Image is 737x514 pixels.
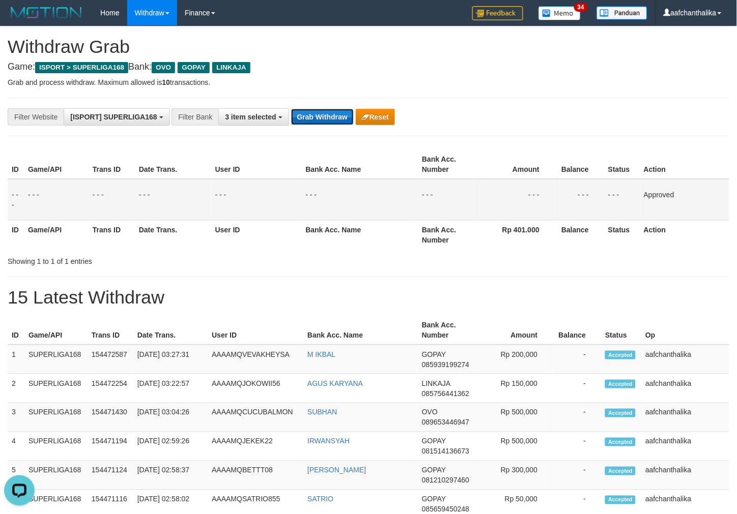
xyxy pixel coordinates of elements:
th: Bank Acc. Name [302,220,418,249]
span: Copy 085659450248 to clipboard [422,505,469,513]
th: ID [8,150,24,179]
th: User ID [208,316,303,345]
th: ID [8,316,24,345]
th: Game/API [24,220,89,249]
th: Rp 401.000 [480,220,555,249]
td: AAAAMQVEVAKHEYSA [208,345,303,374]
td: - - - [418,179,480,221]
td: SUPERLIGA168 [24,374,88,403]
th: Action [640,220,729,249]
td: [DATE] 03:04:26 [133,403,208,432]
h1: 15 Latest Withdraw [8,287,729,308]
a: SATRIO [307,495,333,503]
td: AAAAMQCUCUBALMON [208,403,303,432]
td: Rp 500,000 [480,403,553,432]
button: 3 item selected [218,108,289,126]
td: - - - [135,179,211,221]
th: Bank Acc. Number [418,220,480,249]
td: SUPERLIGA168 [24,432,88,461]
h1: Withdraw Grab [8,37,729,57]
td: - - - [24,179,89,221]
th: Trans ID [89,220,135,249]
td: Approved [640,179,729,221]
button: Grab Withdraw [291,109,354,125]
span: LINKAJA [212,62,250,73]
span: LINKAJA [422,379,450,387]
td: [DATE] 03:22:57 [133,374,208,403]
th: Bank Acc. Name [302,150,418,179]
td: - - - [480,179,555,221]
td: [DATE] 03:27:31 [133,345,208,374]
th: Trans ID [88,316,133,345]
td: - - - [8,179,24,221]
th: ID [8,220,24,249]
img: panduan.png [597,6,647,20]
td: - [553,374,602,403]
h4: Game: Bank: [8,62,729,72]
th: Action [640,150,729,179]
td: - - - [604,179,640,221]
a: M IKBAL [307,350,335,358]
td: 2 [8,374,24,403]
span: Copy 085756441362 to clipboard [422,389,469,398]
td: 3 [8,403,24,432]
td: 154472587 [88,345,133,374]
th: Bank Acc. Number [418,150,480,179]
span: Accepted [605,380,636,388]
th: Status [604,220,640,249]
span: GOPAY [422,495,446,503]
th: User ID [211,220,302,249]
th: Trans ID [89,150,135,179]
td: Rp 300,000 [480,461,553,490]
td: - - - [211,179,302,221]
th: Balance [553,316,602,345]
th: Balance [555,220,604,249]
td: SUPERLIGA168 [24,461,88,490]
span: 3 item selected [225,113,276,121]
span: Copy 089653446947 to clipboard [422,418,469,427]
td: SUPERLIGA168 [24,345,88,374]
td: Rp 500,000 [480,432,553,461]
button: Open LiveChat chat widget [4,4,35,35]
td: 154471124 [88,461,133,490]
span: OVO [422,408,438,416]
th: Game/API [24,316,88,345]
td: AAAAMQJEKEK22 [208,432,303,461]
p: Grab and process withdraw. Maximum allowed is transactions. [8,77,729,87]
span: Accepted [605,351,636,359]
a: [PERSON_NAME] [307,466,366,474]
img: Feedback.jpg [472,6,523,20]
td: aafchanthalika [641,461,729,490]
td: - [553,461,602,490]
td: AAAAMQBETTT08 [208,461,303,490]
th: Date Trans. [133,316,208,345]
span: GOPAY [422,350,446,358]
td: 5 [8,461,24,490]
th: Amount [480,316,553,345]
div: Showing 1 to 1 of 1 entries [8,252,299,266]
a: SUBHAN [307,408,337,416]
span: OVO [152,62,175,73]
th: Op [641,316,729,345]
a: AGUS KARYANA [307,379,363,387]
span: Copy 081514136673 to clipboard [422,447,469,456]
th: Date Trans. [135,220,211,249]
td: 154471194 [88,432,133,461]
td: [DATE] 02:58:37 [133,461,208,490]
th: Date Trans. [135,150,211,179]
span: [ISPORT] SUPERLIGA168 [70,113,157,121]
td: - [553,403,602,432]
img: Button%20Memo.svg [538,6,581,20]
a: IRWANSYAH [307,437,350,445]
span: Accepted [605,467,636,475]
td: 1 [8,345,24,374]
th: Game/API [24,150,89,179]
span: Accepted [605,438,636,446]
button: Reset [356,109,395,125]
th: Bank Acc. Name [303,316,418,345]
td: 4 [8,432,24,461]
td: - - - [555,179,604,221]
td: Rp 200,000 [480,345,553,374]
td: SUPERLIGA168 [24,403,88,432]
th: Status [601,316,641,345]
